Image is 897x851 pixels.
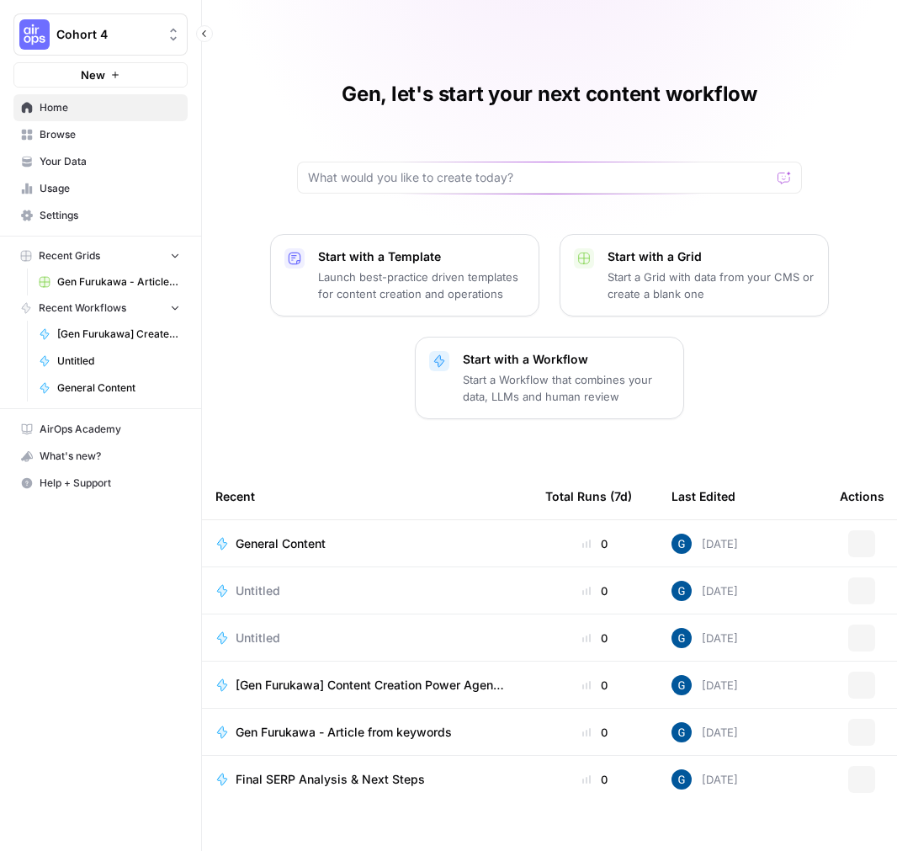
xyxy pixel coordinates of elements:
[13,62,188,88] button: New
[318,269,525,302] p: Launch best-practice driven templates for content creation and operations
[13,202,188,229] a: Settings
[40,476,180,491] span: Help + Support
[545,473,632,519] div: Total Runs (7d)
[13,121,188,148] a: Browse
[671,769,738,790] div: [DATE]
[608,248,815,265] p: Start with a Grid
[13,94,188,121] a: Home
[215,473,518,519] div: Recent
[671,581,738,601] div: [DATE]
[81,66,105,83] span: New
[308,169,771,186] input: What would you like to create today?
[671,722,738,742] div: [DATE]
[215,724,518,741] a: Gen Furukawa - Article from keywords
[31,348,188,375] a: Untitled
[215,582,518,599] a: Untitled
[57,327,180,342] span: [Gen Furukawa] Create LLM Outline
[840,473,884,519] div: Actions
[236,771,425,788] span: Final SERP Analysis & Next Steps
[40,208,180,223] span: Settings
[40,181,180,196] span: Usage
[215,630,518,646] a: Untitled
[31,269,188,295] a: Gen Furukawa - Article from keywords Grid
[57,354,180,369] span: Untitled
[545,771,645,788] div: 0
[545,724,645,741] div: 0
[13,13,188,56] button: Workspace: Cohort 4
[13,175,188,202] a: Usage
[671,722,692,742] img: qd2a6s3w5hfdcqb82ik0wk3no9aw
[31,375,188,402] a: General Content
[39,248,100,263] span: Recent Grids
[545,582,645,599] div: 0
[671,581,692,601] img: qd2a6s3w5hfdcqb82ik0wk3no9aw
[545,630,645,646] div: 0
[57,380,180,396] span: General Content
[40,154,180,169] span: Your Data
[236,535,326,552] span: General Content
[215,535,518,552] a: General Content
[19,19,50,50] img: Cohort 4 Logo
[236,630,280,646] span: Untitled
[13,243,188,269] button: Recent Grids
[40,422,180,437] span: AirOps Academy
[671,628,738,648] div: [DATE]
[671,769,692,790] img: qd2a6s3w5hfdcqb82ik0wk3no9aw
[236,677,505,694] span: [Gen Furukawa] Content Creation Power Agent Workflow
[14,444,187,469] div: What's new?
[13,443,188,470] button: What's new?
[13,470,188,497] button: Help + Support
[56,26,158,43] span: Cohort 4
[415,337,684,419] button: Start with a WorkflowStart a Workflow that combines your data, LLMs and human review
[671,534,738,554] div: [DATE]
[545,677,645,694] div: 0
[215,771,518,788] a: Final SERP Analysis & Next Steps
[342,81,757,108] h1: Gen, let's start your next content workflow
[318,248,525,265] p: Start with a Template
[545,535,645,552] div: 0
[40,100,180,115] span: Home
[13,295,188,321] button: Recent Workflows
[31,321,188,348] a: [Gen Furukawa] Create LLM Outline
[560,234,829,316] button: Start with a GridStart a Grid with data from your CMS or create a blank one
[13,416,188,443] a: AirOps Academy
[13,148,188,175] a: Your Data
[236,724,452,741] span: Gen Furukawa - Article from keywords
[671,675,738,695] div: [DATE]
[236,582,280,599] span: Untitled
[215,677,518,694] a: [Gen Furukawa] Content Creation Power Agent Workflow
[671,473,735,519] div: Last Edited
[671,675,692,695] img: qd2a6s3w5hfdcqb82ik0wk3no9aw
[671,628,692,648] img: qd2a6s3w5hfdcqb82ik0wk3no9aw
[463,351,670,368] p: Start with a Workflow
[57,274,180,290] span: Gen Furukawa - Article from keywords Grid
[40,127,180,142] span: Browse
[463,371,670,405] p: Start a Workflow that combines your data, LLMs and human review
[671,534,692,554] img: qd2a6s3w5hfdcqb82ik0wk3no9aw
[39,301,126,316] span: Recent Workflows
[270,234,539,316] button: Start with a TemplateLaunch best-practice driven templates for content creation and operations
[608,269,815,302] p: Start a Grid with data from your CMS or create a blank one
